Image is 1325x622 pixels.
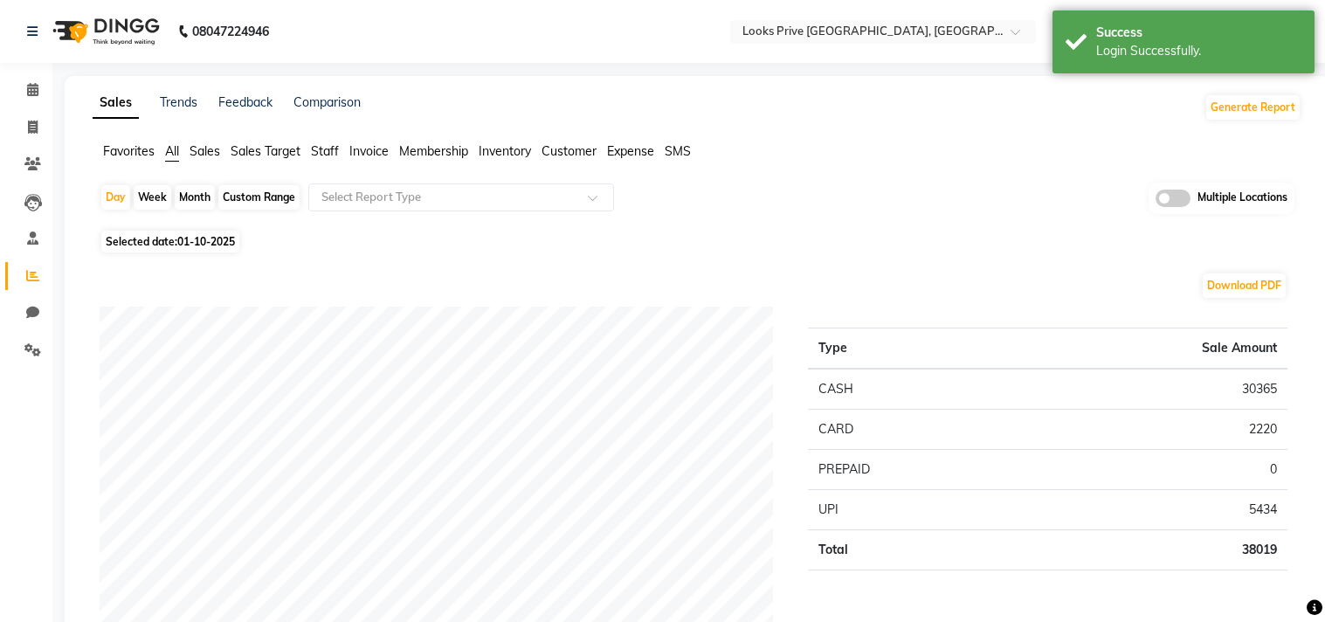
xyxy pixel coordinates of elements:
[160,94,197,110] a: Trends
[808,529,1014,570] td: Total
[808,409,1014,449] td: CARD
[175,185,215,210] div: Month
[808,449,1014,489] td: PREPAID
[93,87,139,119] a: Sales
[808,489,1014,529] td: UPI
[1014,328,1287,369] th: Sale Amount
[1206,95,1300,120] button: Generate Report
[1096,42,1301,60] div: Login Successfully.
[103,143,155,159] span: Favorites
[311,143,339,159] span: Staff
[134,185,171,210] div: Week
[1014,409,1287,449] td: 2220
[218,185,300,210] div: Custom Range
[1096,24,1301,42] div: Success
[479,143,531,159] span: Inventory
[1014,489,1287,529] td: 5434
[665,143,691,159] span: SMS
[808,369,1014,410] td: CASH
[542,143,597,159] span: Customer
[1014,369,1287,410] td: 30365
[1014,449,1287,489] td: 0
[1197,190,1287,207] span: Multiple Locations
[45,7,164,56] img: logo
[101,231,239,252] span: Selected date:
[1014,529,1287,570] td: 38019
[293,94,361,110] a: Comparison
[101,185,130,210] div: Day
[1203,273,1286,298] button: Download PDF
[165,143,179,159] span: All
[190,143,220,159] span: Sales
[349,143,389,159] span: Invoice
[192,7,269,56] b: 08047224946
[218,94,273,110] a: Feedback
[177,235,235,248] span: 01-10-2025
[231,143,300,159] span: Sales Target
[399,143,468,159] span: Membership
[607,143,654,159] span: Expense
[808,328,1014,369] th: Type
